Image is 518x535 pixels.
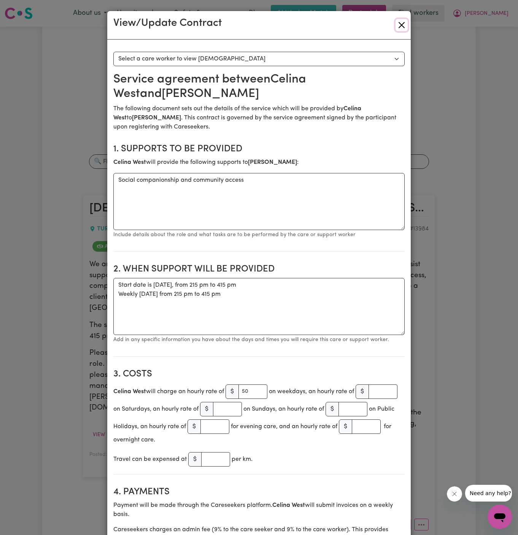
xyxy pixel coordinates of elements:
[113,264,405,275] h2: 2. When support will be provided
[113,104,405,132] p: The following document sets out the details of the service which will be provided by to . This co...
[113,278,405,335] textarea: Start date is [DATE], from 215 pm to 415 pm Weekly [DATE] from 215 pm to 415 pm
[113,389,146,395] b: Celina West
[113,451,405,468] div: Travel can be expensed at per km.
[396,19,408,31] button: Close
[132,115,181,121] b: [PERSON_NAME]
[113,158,405,167] p: will provide the following supports to :
[113,159,146,165] b: Celina West
[113,17,222,30] h3: View/Update Contract
[113,72,405,102] h2: Service agreement between Celina West and [PERSON_NAME]
[488,505,512,529] iframe: Button to launch messaging window
[248,159,297,165] b: [PERSON_NAME]
[447,486,462,502] iframe: Close message
[188,452,202,467] span: $
[113,369,405,380] h2: 3. Costs
[326,402,339,416] span: $
[113,144,405,155] h2: 1. Supports to be provided
[113,232,356,238] small: Include details about the role and what tasks are to be performed by the care or support worker
[356,384,369,399] span: $
[465,485,512,502] iframe: Message from company
[113,173,405,230] textarea: Social companionship and community access
[200,402,213,416] span: $
[272,502,305,508] b: Celina West
[113,383,405,445] div: will charge an hourly rate of on weekdays, an hourly rate of on Saturdays, an hourly rate of on S...
[113,337,389,343] small: Add in any specific information you have about the days and times you will require this care or s...
[226,384,239,399] span: $
[113,501,405,519] p: Payment will be made through the Careseekers platform. will submit invoices on a weekly basis.
[339,419,352,434] span: $
[187,419,201,434] span: $
[113,487,405,498] h2: 4. Payments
